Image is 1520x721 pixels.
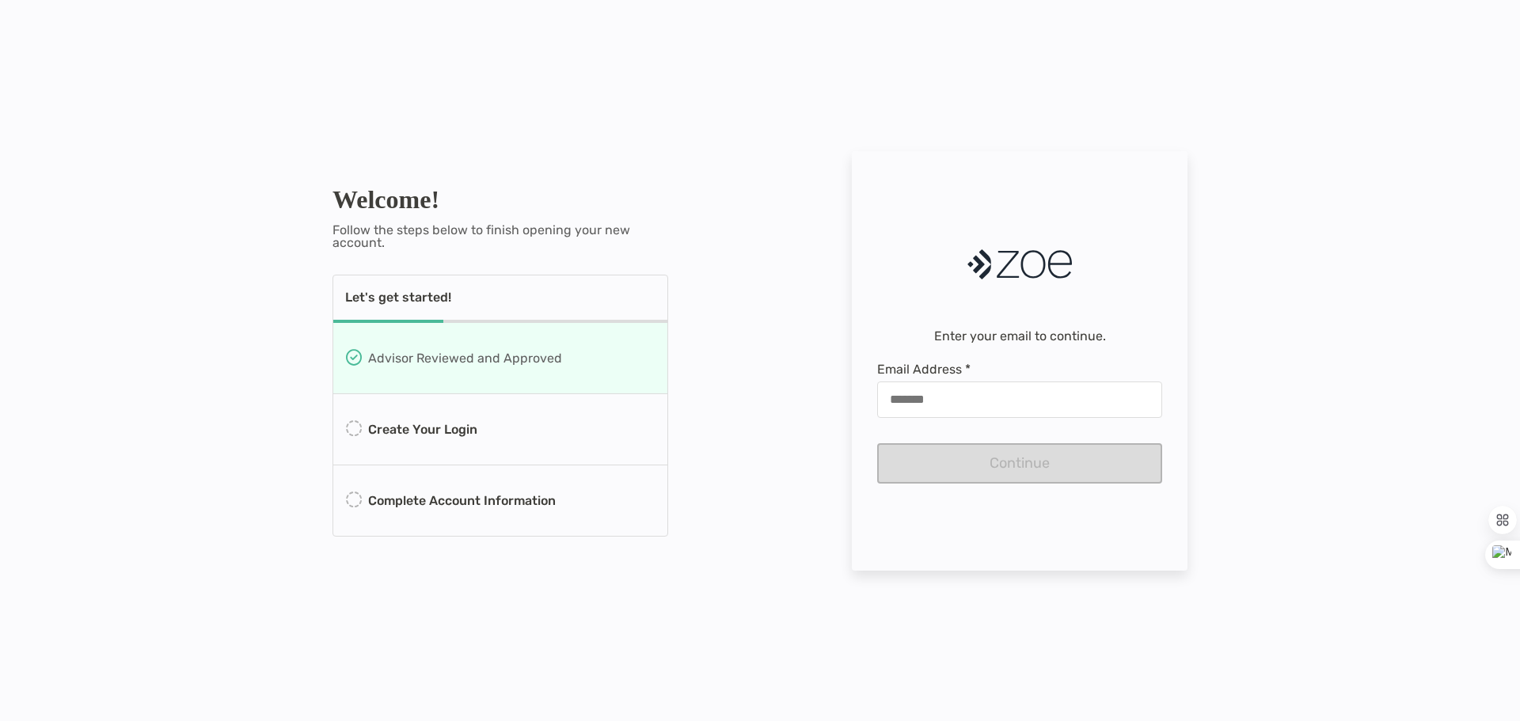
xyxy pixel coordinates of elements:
span: Email Address * [877,362,1162,377]
p: Advisor Reviewed and Approved [368,348,562,368]
h1: Welcome! [332,185,668,214]
p: Follow the steps below to finish opening your new account. [332,224,668,249]
p: Create Your Login [368,419,477,439]
input: Email Address * [878,393,1161,406]
p: Complete Account Information [368,491,556,510]
img: Company Logo [967,238,1072,290]
p: Enter your email to continue. [934,330,1106,343]
p: Let's get started! [345,291,451,304]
